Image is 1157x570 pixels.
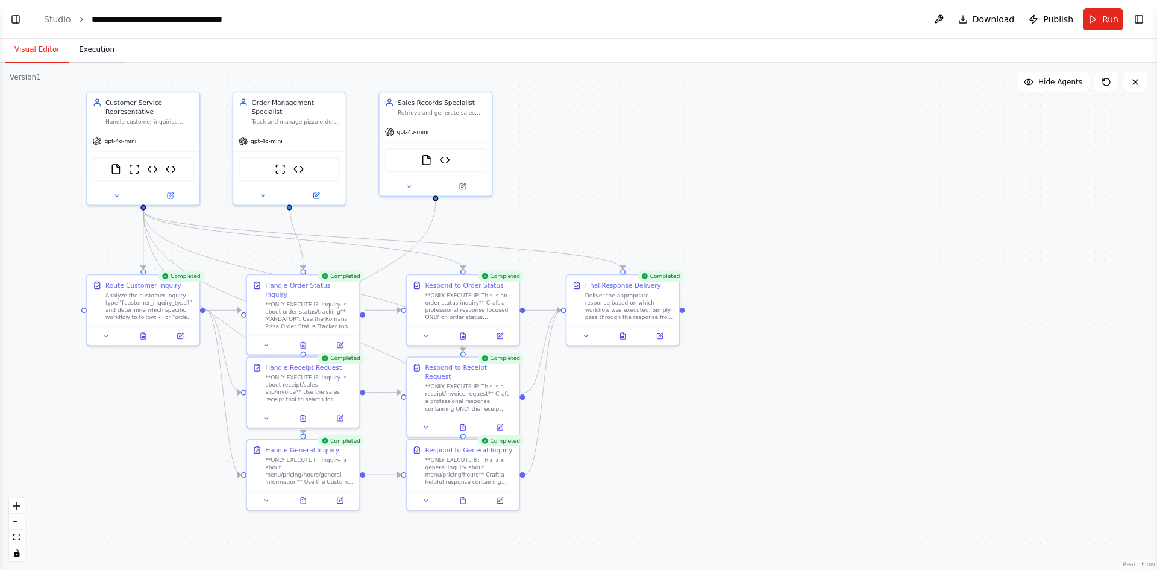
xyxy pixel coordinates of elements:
button: Open in side panel [290,190,342,201]
button: Open in side panel [484,331,515,341]
a: Studio [44,14,71,24]
div: Order Management Specialist [251,98,340,116]
span: Run [1102,13,1118,25]
button: Run [1083,8,1123,30]
g: Edge from a5a42e8f-d726-4b93-a8ca-b23a31b50402 to b8ca8648-02c9-46a2-8a54-2a7dcde34792 [205,306,241,315]
div: Handle General Inquiry [265,445,339,454]
g: Edge from b8ca8648-02c9-46a2-8a54-2a7dcde34792 to 34c63b8f-a375-43b6-ba40-603ea78852ff [365,306,401,315]
button: View output [444,422,482,433]
div: Completed [637,271,683,282]
div: CompletedRoute Customer InquiryAnalyze the customer inquiry type '{customer_inquiry_type}' and de... [86,274,200,346]
nav: breadcrumb [44,13,227,25]
button: Execution [69,37,124,63]
img: FileReadTool [110,163,121,174]
div: Completed [318,271,364,282]
g: Edge from 34c63b8f-a375-43b6-ba40-603ea78852ff to eafac9f2-6aee-49b4-94de-386d49e2a277 [525,306,560,315]
div: Analyze the customer inquiry type '{customer_inquiry_type}' and determine which specific workflow... [105,292,194,321]
button: View output [444,331,482,341]
div: Version 1 [10,72,41,82]
button: Publish [1024,8,1078,30]
div: Completed [158,271,204,282]
button: Download [953,8,1020,30]
button: Open in side panel [144,190,196,201]
div: Handle Receipt Request [265,363,342,372]
g: Edge from d79b70ad-5d4d-46ab-a9b8-b8d4099e1622 to 7fb2cafe-e259-484d-9bf4-17e3ca9d9242 [139,211,468,352]
img: ScrapeWebsiteTool [129,163,140,174]
div: Route Customer Inquiry [105,280,181,290]
div: Handle customer inquiries about Romans Pizza ([DOMAIN_NAME]) orders by ACTIVELY USING database to... [105,118,194,125]
g: Edge from db611aaf-a21c-4ddd-92c3-bf79f8d4c444 to a54e81b1-584a-46a6-8e66-0ef4b08e1791 [365,470,401,480]
button: View output [284,413,322,423]
span: Hide Agents [1038,77,1082,87]
div: Customer Service RepresentativeHandle customer inquiries about Romans Pizza ([DOMAIN_NAME]) order... [86,92,200,206]
div: Respond to Receipt Request [425,363,513,381]
a: React Flow attribution [1123,561,1155,568]
button: fit view [9,530,25,545]
div: Completed [477,353,524,364]
g: Edge from d79b70ad-5d4d-46ab-a9b8-b8d4099e1622 to eafac9f2-6aee-49b4-94de-386d49e2a277 [139,211,627,270]
button: Open in side panel [324,340,356,350]
button: Visual Editor [5,37,69,63]
div: Order Management SpecialistTrack and manage pizza orders for Romans Pizza ([DOMAIN_NAME]), includ... [233,92,346,206]
g: Edge from 2727c4c2-7ab7-43ed-ae12-af91d82a583e to b8ca8648-02c9-46a2-8a54-2a7dcde34792 [285,201,308,270]
div: Completed [477,271,524,282]
button: Show left sidebar [7,11,24,28]
div: Completed [477,435,524,446]
button: Open in side panel [436,181,488,192]
button: View output [284,340,322,350]
div: CompletedRespond to Receipt Request**ONLY EXECUTE IF: This is a receipt/invoice request** Craft a... [406,356,520,437]
div: Completed [318,353,364,364]
button: Open in side panel [324,413,356,423]
div: **ONLY EXECUTE IF: This is an order status inquiry** Craft a professional response focused ONLY o... [425,292,513,321]
div: CompletedHandle Receipt Request**ONLY EXECUTE IF: Inquiry is about receipt/sales slip/invoice** U... [246,356,360,428]
div: **ONLY EXECUTE IF: This is a general inquiry about menu/pricing/hours** Craft a helpful response ... [425,456,513,486]
div: Completed [318,435,364,446]
button: Show right sidebar [1130,11,1147,28]
div: CompletedHandle General Inquiry**ONLY EXECUTE IF: Inquiry is about menu/pricing/hours/general inf... [246,439,360,511]
button: Open in side panel [324,495,356,506]
div: **ONLY EXECUTE IF: Inquiry is about order status/tracking** MANDATORY: Use the Romans Pizza Order... [265,301,354,331]
div: Handle Order Status Inquiry [265,280,354,299]
div: Final Response Delivery [585,280,661,290]
span: gpt-4o-mini [251,138,283,145]
span: gpt-4o-mini [104,138,136,145]
img: FileReadTool [421,154,432,165]
g: Edge from 7fb2cafe-e259-484d-9bf4-17e3ca9d9242 to eafac9f2-6aee-49b4-94de-386d49e2a277 [525,306,560,397]
div: Sales Records SpecialistRetrieve and generate sales slips, receipts, and transaction records for ... [378,92,492,197]
img: ScrapeWebsiteTool [275,163,286,174]
button: View output [284,495,322,506]
div: React Flow controls [9,498,25,561]
div: **ONLY EXECUTE IF: Inquiry is about receipt/sales slip/invoice** Use the sales receipt tool to se... [265,374,354,404]
div: CompletedFinal Response DeliveryDeliver the appropriate response based on which workflow was exec... [566,274,680,346]
div: Track and manage pizza orders for Romans Pizza ([DOMAIN_NAME]), including order verification, sta... [251,118,340,125]
g: Edge from a5a42e8f-d726-4b93-a8ca-b23a31b50402 to db611aaf-a21c-4ddd-92c3-bf79f8d4c444 [205,306,241,480]
div: Customer Service Representative [105,98,194,116]
div: **ONLY EXECUTE IF: This is a receipt/invoice request** Craft a professional response containing O... [425,383,513,413]
div: Respond to Order Status [425,280,503,290]
img: Sales Receipt Tool [439,154,450,165]
button: toggle interactivity [9,545,25,561]
button: Open in side panel [165,331,196,341]
div: CompletedRespond to Order Status**ONLY EXECUTE IF: This is an order status inquiry** Craft a prof... [406,274,520,346]
button: Open in side panel [644,331,676,341]
img: Order Database Tool [147,163,158,174]
button: Open in side panel [484,422,515,433]
div: Respond to General Inquiry [425,445,512,454]
button: zoom out [9,514,25,530]
button: Hide Agents [1017,72,1090,92]
div: Sales Records Specialist [398,98,486,107]
img: Customer Database Tool [165,163,176,174]
div: CompletedRespond to General Inquiry**ONLY EXECUTE IF: This is a general inquiry about menu/pricin... [406,439,520,511]
div: Deliver the appropriate response based on which workflow was executed. Simply pass through the re... [585,292,674,321]
button: Open in side panel [484,495,515,506]
button: View output [444,495,482,506]
img: Romans Pizza Order Status Tracker [293,163,304,174]
span: Publish [1043,13,1073,25]
g: Edge from d79b70ad-5d4d-46ab-a9b8-b8d4099e1622 to a5a42e8f-d726-4b93-a8ca-b23a31b50402 [139,211,148,270]
div: Retrieve and generate sales slips, receipts, and transaction records for Romans Pizza customers u... [398,109,486,116]
div: CompletedHandle Order Status Inquiry**ONLY EXECUTE IF: Inquiry is about order status/tracking** M... [246,274,360,355]
g: Edge from b0e6063f-bffa-4e1d-907f-3c3e44b3854d to 3e832f4c-937d-4e82-9dc3-e24379ce3afd [298,201,440,352]
g: Edge from a54e81b1-584a-46a6-8e66-0ef4b08e1791 to eafac9f2-6aee-49b4-94de-386d49e2a277 [525,306,560,480]
span: Download [973,13,1015,25]
div: **ONLY EXECUTE IF: Inquiry is about menu/pricing/hours/general information** Use the Customer Dat... [265,456,354,486]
